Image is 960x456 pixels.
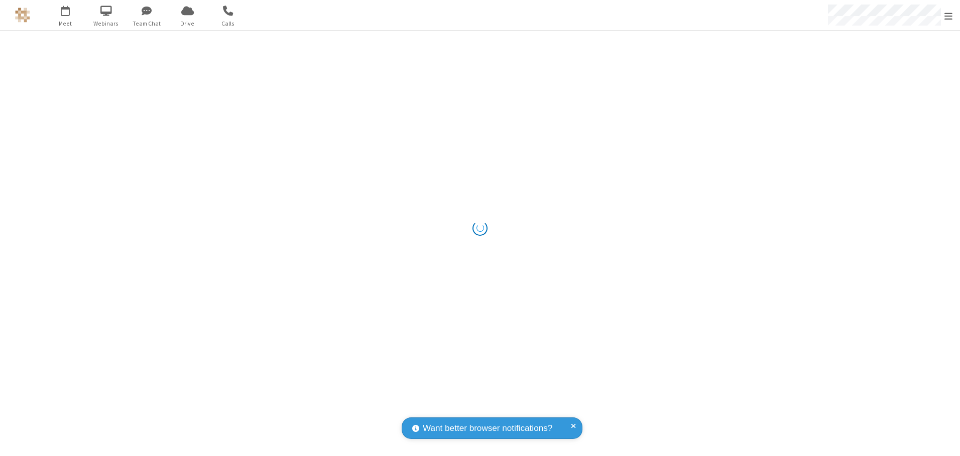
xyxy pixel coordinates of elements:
[87,19,125,28] span: Webinars
[15,8,30,23] img: QA Selenium DO NOT DELETE OR CHANGE
[423,422,552,435] span: Want better browser notifications?
[128,19,166,28] span: Team Chat
[47,19,84,28] span: Meet
[169,19,206,28] span: Drive
[209,19,247,28] span: Calls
